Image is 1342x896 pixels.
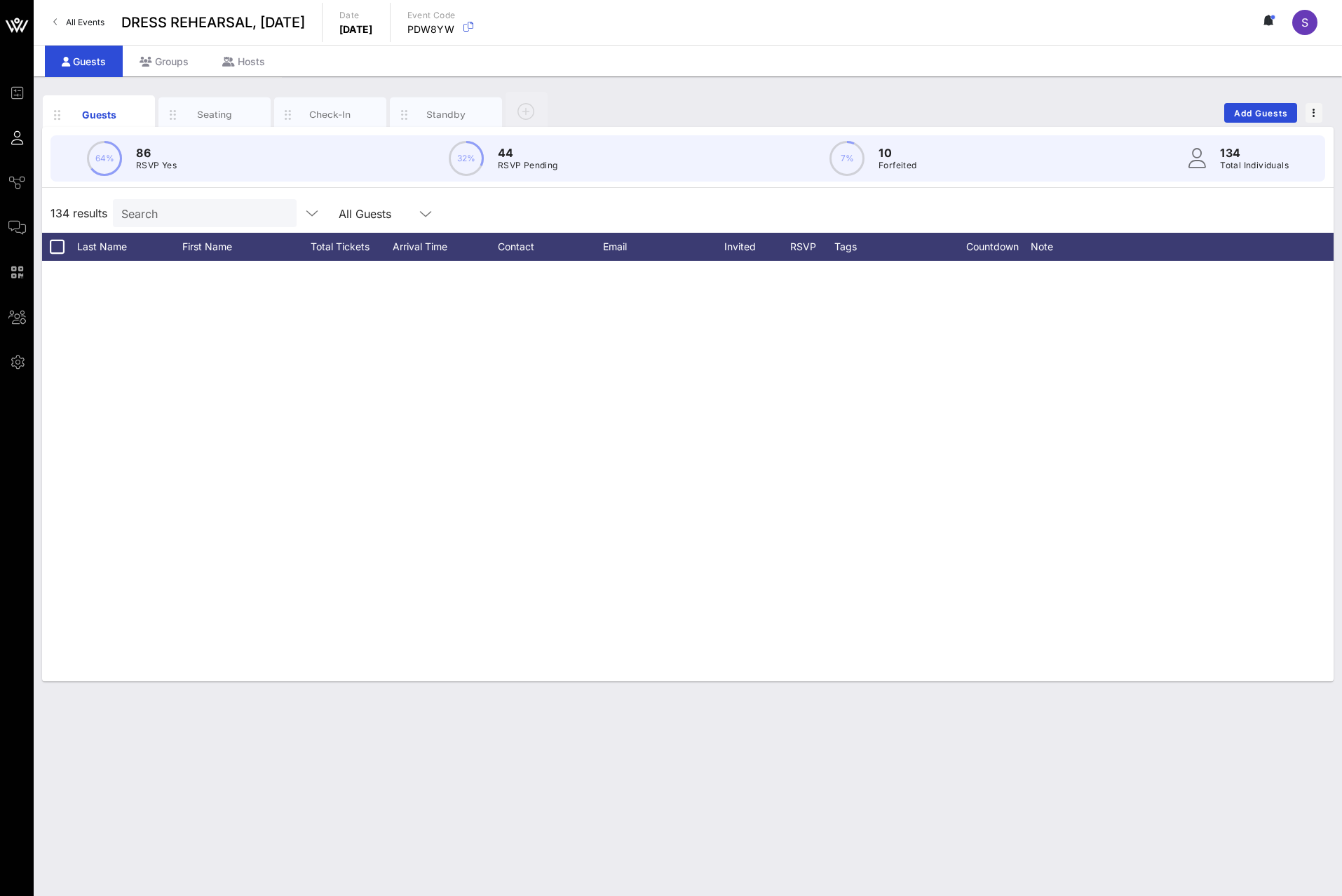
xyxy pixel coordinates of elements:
span: All Events [66,17,104,27]
p: Forfeited [879,158,917,172]
div: RSVP [785,233,834,261]
div: First Name [182,233,287,261]
a: All Events [45,11,113,34]
p: 86 [136,144,177,161]
div: All Guests [339,208,391,220]
span: Add Guests [1233,108,1289,118]
div: Check-In [299,108,362,121]
p: Total Individuals [1220,158,1289,172]
div: Standby [415,108,477,121]
div: Groups [123,46,205,77]
p: 10 [879,144,917,161]
p: RSVP Yes [136,158,177,172]
div: All Guests [330,199,442,227]
div: Contact [498,233,603,261]
p: [DATE] [339,22,373,36]
div: Last Name [77,233,182,261]
p: Event Code [407,8,456,22]
button: Add Guests [1224,103,1297,123]
div: Seating [184,108,246,121]
div: S [1292,10,1317,35]
p: RSVP Pending [498,158,558,172]
span: DRESS REHEARSAL, [DATE] [121,12,305,33]
div: Invited [708,233,785,261]
div: Guests [45,46,123,77]
div: Email [603,233,708,261]
div: Note [1031,233,1136,261]
div: Arrival Time [393,233,498,261]
div: Hosts [205,46,282,77]
span: S [1301,15,1308,29]
div: Tags [834,233,954,261]
div: Guests [68,107,130,122]
div: Total Tickets [287,233,393,261]
p: Date [339,8,373,22]
p: 134 [1220,144,1289,161]
span: 134 results [50,205,107,222]
p: 44 [498,144,558,161]
div: Countdown [954,233,1031,261]
p: PDW8YW [407,22,456,36]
